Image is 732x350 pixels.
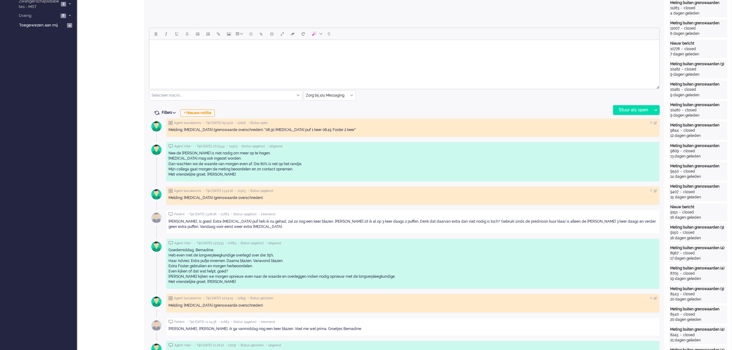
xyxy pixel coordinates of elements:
div: - [679,128,683,133]
div: 15 dagen geleden [670,195,726,200]
img: avatar [149,187,164,202]
span: • Status opgelost [231,320,257,324]
span: • Status open [248,121,268,125]
div: closed [683,292,695,297]
div: - [679,271,683,276]
span: Toegewezen aan mij [19,22,65,28]
div: Melding: [MEDICAL_DATA] (grenswaarde overschreden) [168,195,657,201]
div: closed [683,169,695,174]
span: • Tijd [DATE] 13:42:26 [204,189,233,193]
img: ic_note_grey.svg [168,121,173,125]
span: Patiënt [174,320,185,324]
img: ic_chat_grey.svg [168,320,173,324]
div: closed [683,230,694,235]
div: 20 dagen geleden [670,317,726,322]
div: 8705 [670,271,679,276]
div: - [679,292,683,297]
div: Meting buiten grenswaarden [670,102,726,108]
div: 9809 [670,149,679,154]
span: • Status gesloten [248,296,273,300]
span: Agent mlie • [174,144,192,149]
div: - [680,46,684,52]
button: AI [308,29,325,39]
div: [PERSON_NAME], Is goed. Extra [MEDICAL_DATA] puf heb ik nu gehad, zal zo nog een keer blazen. [PE... [168,219,657,229]
div: 16 dagen geleden [670,215,726,220]
span: 0 [328,31,330,36]
button: Table [234,29,246,39]
div: - [680,87,684,92]
img: ic_chat_grey.svg [168,144,173,148]
div: 10481 [670,87,680,92]
img: ic_note_grey.svg [168,189,173,193]
div: closed [684,26,696,31]
span: Overig [18,13,59,19]
div: Meting buiten grenswaarden [670,123,726,128]
div: - [679,149,683,154]
div: closed [684,6,695,11]
span: 6 [61,14,66,18]
div: - [679,312,683,317]
span: Agent lusciialarms [174,189,201,193]
img: ic_note_grey.svg [168,296,173,300]
button: Insert/edit image [224,29,234,39]
span: • Tijd [DATE] 13:28:26 [187,212,216,217]
img: ic_chat_grey.svg [168,241,173,245]
div: closed [685,67,696,72]
div: 8245 [670,332,679,338]
div: - [679,332,683,338]
div: 10482 [670,67,680,72]
div: 9 dagen geleden [670,113,726,118]
div: 4 dagen geleden [670,11,726,16]
div: Resize [654,83,659,89]
button: Italic [161,29,172,39]
span: Agent lusciialarms [174,296,201,300]
div: closed [683,128,695,133]
div: 7 dagen geleden [670,52,726,57]
div: closed [683,332,695,338]
button: 0 [325,29,333,39]
div: - [679,26,684,31]
span: • Tijd [DATE] 11:19:38 [187,320,216,324]
button: Bold [151,29,161,39]
div: Meting buiten grenswaarden (4) [670,327,726,332]
div: [PERSON_NAME], [PERSON_NAME], ik ga vanmiddag nog een keer blazen. Voel me wel prima. Groetjes Be... [168,326,657,332]
div: - [679,251,683,256]
div: Meting buiten grenswaarden [670,307,726,312]
img: avatar [149,142,164,157]
div: 9550 [670,169,679,174]
div: 16 dagen geleden [670,236,726,241]
span: • 11683 [219,212,229,217]
span: Agent mlie • [174,241,192,245]
div: closed [683,271,695,276]
div: Meting buiten grenswaarden [670,164,726,169]
div: - [678,230,683,235]
span: • uitgaand [266,241,281,245]
div: Meting buiten grenswaarden (3) [670,286,726,292]
div: Meting buiten grenswaarden (4) [670,266,726,271]
img: avatar [149,119,164,134]
span: • 12018 [235,121,246,125]
button: Reset content [298,29,308,39]
iframe: Rich Text Area [149,40,659,83]
div: 21 dagen geleden [670,338,726,343]
img: avatar [149,294,164,309]
button: Insert/edit link [213,29,224,39]
div: 9407 [670,189,679,195]
div: Meting buiten grenswaarden (3) [670,225,726,230]
span: • Tijd [DATE] 11:16:12 [195,343,224,348]
span: • Tijd [DATE] 09:15:22 [204,121,233,125]
img: avatar [149,239,164,254]
div: 8543 [670,292,679,297]
button: Clear formatting [287,29,298,39]
div: closed [683,189,695,195]
span: • Status opgelost [248,189,273,193]
div: + Nieuwe notitie [180,109,215,117]
div: Goedemiddag, Bernadine. Heb even met de longverpleegkundige overlegd over die 79%. Haar Advies: E... [168,248,657,284]
span: • inkomend [259,212,275,217]
button: Strikethrough [182,29,192,39]
span: • uitgaand [267,144,282,149]
div: 10480 [670,108,680,113]
button: Add attachment [256,29,267,39]
div: Meting buiten grenswaarden [670,82,726,87]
